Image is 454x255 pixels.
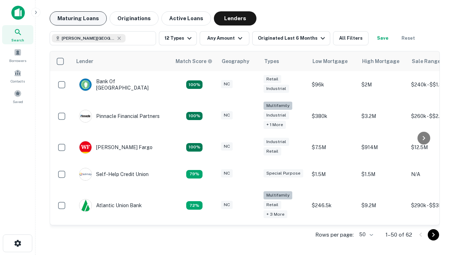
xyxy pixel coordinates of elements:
[214,11,256,25] button: Lenders
[358,98,408,134] td: $3.2M
[221,111,233,119] div: NC
[412,57,441,66] div: Sale Range
[308,134,358,161] td: $7.5M
[9,58,26,63] span: Borrowers
[11,6,25,20] img: capitalize-icon.png
[264,85,289,93] div: Industrial
[79,199,92,211] img: picture
[186,143,203,152] div: Matching Properties: 15, hasApolloMatch: undefined
[308,51,358,71] th: Low Mortgage
[79,78,164,91] div: Bank Of [GEOGRAPHIC_DATA]
[186,201,203,210] div: Matching Properties: 10, hasApolloMatch: undefined
[358,71,408,98] td: $2M
[264,111,289,119] div: Industrial
[264,147,281,155] div: Retail
[419,176,454,210] iframe: Chat Widget
[2,46,33,65] a: Borrowers
[264,191,292,199] div: Multifamily
[72,51,171,71] th: Lender
[79,110,160,123] div: Pinnacle Financial Partners
[333,31,369,45] button: All Filters
[176,57,211,65] h6: Match Score
[200,31,249,45] button: Any Amount
[2,87,33,106] a: Saved
[186,80,203,89] div: Matching Properties: 14, hasApolloMatch: undefined
[79,168,149,181] div: Self-help Credit Union
[371,31,394,45] button: Save your search to get updates of matches that match your search criteria.
[176,57,212,65] div: Capitalize uses an advanced AI algorithm to match your search with the best lender. The match sco...
[428,229,439,240] button: Go to next page
[264,75,281,83] div: Retail
[264,57,279,66] div: Types
[79,141,92,153] img: picture
[358,188,408,223] td: $9.2M
[264,169,303,177] div: Special Purpose
[221,80,233,88] div: NC
[308,98,358,134] td: $380k
[252,31,330,45] button: Originated Last 6 Months
[221,201,233,209] div: NC
[312,57,348,66] div: Low Mortgage
[308,71,358,98] td: $96k
[315,231,354,239] p: Rows per page:
[358,161,408,188] td: $1.5M
[260,51,308,71] th: Types
[264,138,289,146] div: Industrial
[397,31,420,45] button: Reset
[258,34,327,42] div: Originated Last 6 Months
[308,223,358,250] td: $200k
[186,112,203,120] div: Matching Properties: 25, hasApolloMatch: undefined
[358,51,408,71] th: High Mortgage
[50,11,107,25] button: Maturing Loans
[308,188,358,223] td: $246.5k
[358,223,408,250] td: $3.3M
[62,35,115,41] span: [PERSON_NAME][GEOGRAPHIC_DATA], [GEOGRAPHIC_DATA]
[76,57,93,66] div: Lender
[308,161,358,188] td: $1.5M
[386,231,412,239] p: 1–50 of 62
[13,99,23,104] span: Saved
[110,11,159,25] button: Originations
[222,57,249,66] div: Geography
[159,31,197,45] button: 12 Types
[171,51,217,71] th: Capitalize uses an advanced AI algorithm to match your search with the best lender. The match sco...
[79,110,92,122] img: picture
[79,168,92,180] img: picture
[79,141,153,154] div: [PERSON_NAME] Fargo
[79,79,92,91] img: picture
[11,37,24,43] span: Search
[356,229,374,240] div: 50
[79,199,142,212] div: Atlantic Union Bank
[264,121,286,129] div: + 1 more
[264,210,287,219] div: + 3 more
[186,170,203,178] div: Matching Properties: 11, hasApolloMatch: undefined
[264,201,281,209] div: Retail
[221,169,233,177] div: NC
[2,66,33,85] a: Contacts
[264,102,292,110] div: Multifamily
[11,78,25,84] span: Contacts
[362,57,399,66] div: High Mortgage
[358,134,408,161] td: $914M
[221,142,233,151] div: NC
[217,51,260,71] th: Geography
[2,25,33,44] a: Search
[161,11,211,25] button: Active Loans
